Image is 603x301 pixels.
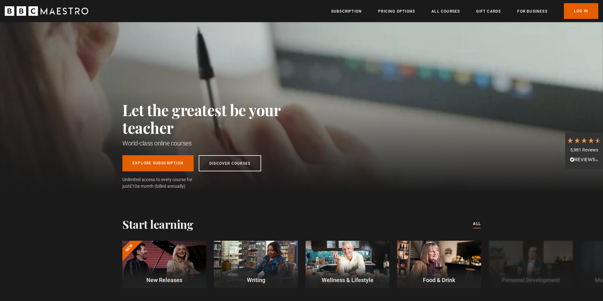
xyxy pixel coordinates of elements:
[199,155,261,171] a: Discover Courses
[214,241,298,288] a: Writing
[473,221,481,227] a: All
[570,157,598,162] img: REVIEWS.io
[122,176,208,190] span: Unlimited access to every course for just a month (billed annually)
[565,132,603,169] div: 5,981 ReviewsRead All Reviews
[378,8,415,15] a: Pricing Options
[476,8,501,15] a: Gift Cards
[567,137,601,144] div: 4.7 Stars
[567,147,601,153] div: 5,981 Reviews
[130,184,137,189] span: £10
[564,3,598,19] a: Log In
[122,101,308,136] h2: Let the greatest be your teacher
[122,217,193,231] h2: Start learning
[331,3,598,19] nav: Primary
[489,241,573,288] a: Personal Development
[122,155,194,171] a: Explore Subscription
[567,156,601,164] div: Read All Reviews
[122,241,206,288] a: New New Releases
[331,8,362,15] a: Subscription
[431,8,460,15] a: All Courses
[517,8,547,15] a: For business
[397,241,481,288] a: Food & Drink
[5,6,88,16] svg: BBC Maestro
[306,241,389,288] a: Wellness & Lifestyle
[122,139,308,148] h1: World-class online courses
